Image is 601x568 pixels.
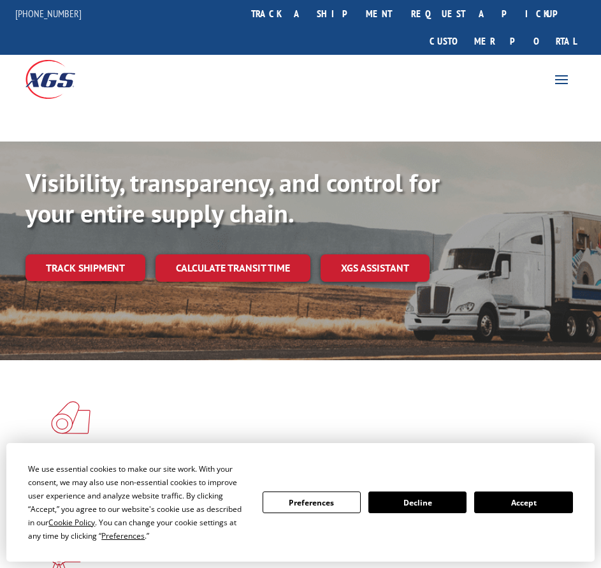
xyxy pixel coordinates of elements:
span: Cookie Policy [48,517,95,528]
a: Customer Portal [420,27,586,55]
button: Preferences [263,492,361,513]
b: Visibility, transparency, and control for your entire supply chain. [25,166,440,229]
button: Decline [368,492,467,513]
a: Track shipment [25,254,145,281]
span: Preferences [101,530,145,541]
div: Cookie Consent Prompt [6,443,595,562]
a: XGS ASSISTANT [321,254,430,282]
a: [PHONE_NUMBER] [15,7,82,20]
div: We use essential cookies to make our site work. With your consent, we may also use non-essential ... [28,462,247,543]
button: Accept [474,492,572,513]
a: Calculate transit time [156,254,310,282]
img: xgs-icon-total-supply-chain-intelligence-red [51,401,91,434]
